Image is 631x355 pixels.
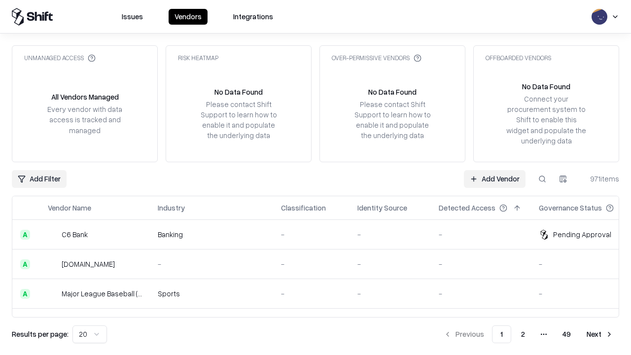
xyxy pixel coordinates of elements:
[357,259,423,269] div: -
[281,259,342,269] div: -
[492,325,511,343] button: 1
[158,203,185,213] div: Industry
[351,99,433,141] div: Please contact Shift Support to learn how to enable it and populate the underlying data
[281,288,342,299] div: -
[158,259,265,269] div: -
[227,9,279,25] button: Integrations
[62,259,115,269] div: [DOMAIN_NAME]
[439,203,495,213] div: Detected Access
[169,9,208,25] button: Vendors
[24,54,96,62] div: Unmanaged Access
[539,259,630,269] div: -
[178,54,218,62] div: Risk Heatmap
[368,87,417,97] div: No Data Found
[20,259,30,269] div: A
[486,54,551,62] div: Offboarded Vendors
[555,325,579,343] button: 49
[116,9,149,25] button: Issues
[62,288,142,299] div: Major League Baseball (MLB)
[48,289,58,299] img: Major League Baseball (MLB)
[12,329,69,339] p: Results per page:
[20,230,30,240] div: A
[513,325,533,343] button: 2
[44,104,126,135] div: Every vendor with data access is tracked and managed
[439,288,523,299] div: -
[12,170,67,188] button: Add Filter
[158,229,265,240] div: Banking
[48,230,58,240] img: C6 Bank
[51,92,119,102] div: All Vendors Managed
[332,54,421,62] div: Over-Permissive Vendors
[198,99,280,141] div: Please contact Shift Support to learn how to enable it and populate the underlying data
[357,288,423,299] div: -
[464,170,526,188] a: Add Vendor
[158,288,265,299] div: Sports
[20,289,30,299] div: A
[214,87,263,97] div: No Data Found
[357,229,423,240] div: -
[522,81,570,92] div: No Data Found
[581,325,619,343] button: Next
[357,203,407,213] div: Identity Source
[539,203,602,213] div: Governance Status
[553,229,611,240] div: Pending Approval
[505,94,587,146] div: Connect your procurement system to Shift to enable this widget and populate the underlying data
[580,174,619,184] div: 971 items
[438,325,619,343] nav: pagination
[281,203,326,213] div: Classification
[48,259,58,269] img: pathfactory.com
[48,203,91,213] div: Vendor Name
[62,229,88,240] div: C6 Bank
[439,229,523,240] div: -
[439,259,523,269] div: -
[539,288,630,299] div: -
[281,229,342,240] div: -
